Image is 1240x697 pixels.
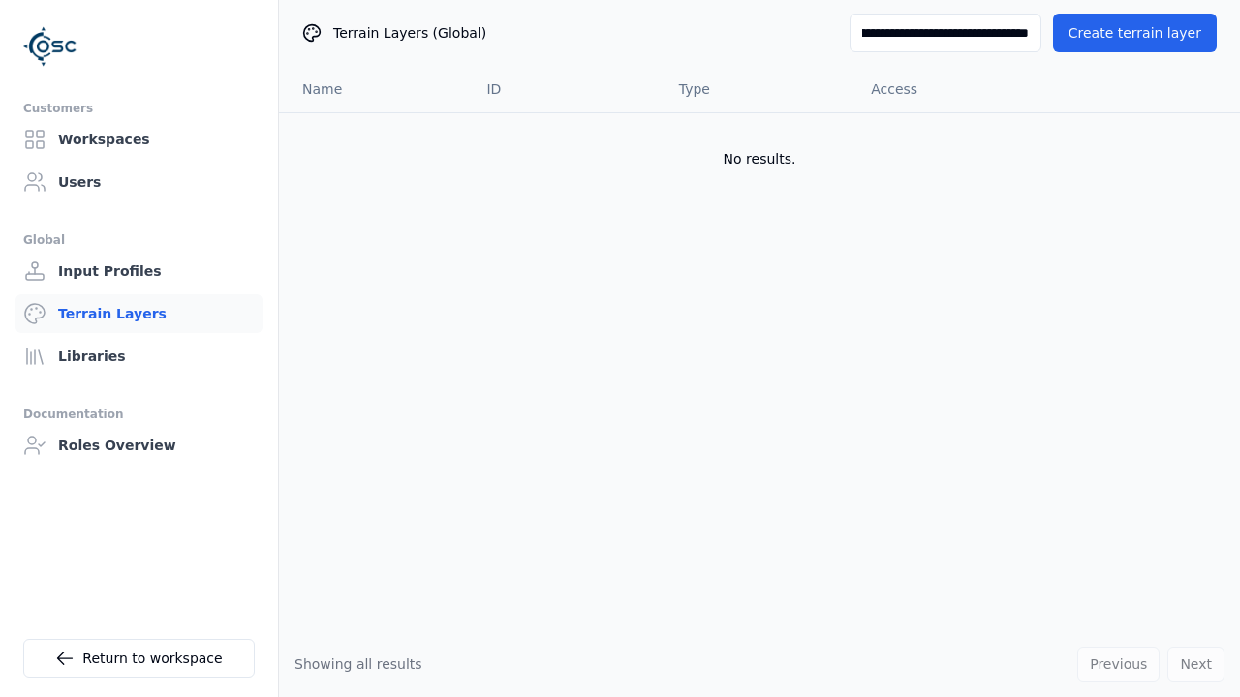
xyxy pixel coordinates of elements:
button: Create terrain layer [1053,14,1217,52]
a: Roles Overview [15,426,263,465]
span: Showing all results [294,656,422,672]
th: Access [855,66,1047,112]
a: Return to workspace [23,639,255,678]
div: Customers [23,97,255,120]
div: Global [23,228,255,252]
a: Users [15,163,263,201]
th: ID [471,66,663,112]
a: Libraries [15,337,263,376]
a: Input Profiles [15,252,263,290]
div: Documentation [23,403,255,426]
td: No results. [279,112,1240,205]
th: Name [279,66,471,112]
a: Terrain Layers [15,294,263,333]
span: Terrain Layers (Global) [333,23,486,43]
th: Type [664,66,855,112]
img: Logo [23,19,77,74]
a: Workspaces [15,120,263,159]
